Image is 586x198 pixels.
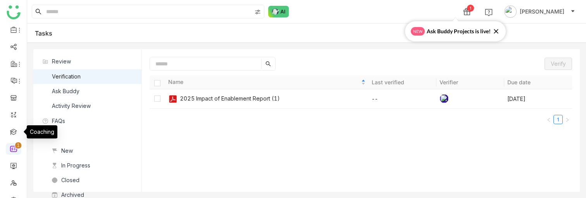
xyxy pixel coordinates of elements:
th: Last verified [369,75,436,89]
li: 1 [553,115,563,124]
td: -- [369,89,436,109]
p: 1 [17,142,20,149]
nz-badge-sup: 1 [15,142,21,148]
img: ask-buddy-normal.svg [268,6,289,17]
div: 1 [467,5,474,12]
th: Verifier [436,75,504,89]
div: New [61,147,73,155]
img: 684a9742de261c4b36a3ada0 [440,94,448,103]
span: [PERSON_NAME] [520,7,564,16]
div: Coaching [27,125,57,138]
a: 1 [554,115,562,124]
div: 2025 Impact of Enablement Report (1) [180,94,280,103]
span: FAQs [52,117,65,125]
td: [DATE] [504,89,572,109]
img: search-type.svg [255,9,261,15]
th: Due date [504,75,572,89]
img: help.svg [485,9,493,16]
button: Next Page [563,115,572,124]
div: Ask Buddy [52,87,79,96]
span: Ask Buddy Projects is live! [427,27,491,36]
div: Closed [61,176,79,184]
div: Verification [52,72,81,81]
img: avatar [504,5,517,18]
img: pdf.svg [168,94,178,104]
button: [PERSON_NAME] [503,5,577,18]
div: Activity Review [52,102,91,110]
div: In Progress [61,161,90,170]
div: Tasks [35,29,52,37]
span: new [411,27,425,36]
img: logo [7,5,21,19]
button: Verify [545,58,572,70]
button: Previous Page [544,115,553,124]
span: Review [52,57,71,66]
